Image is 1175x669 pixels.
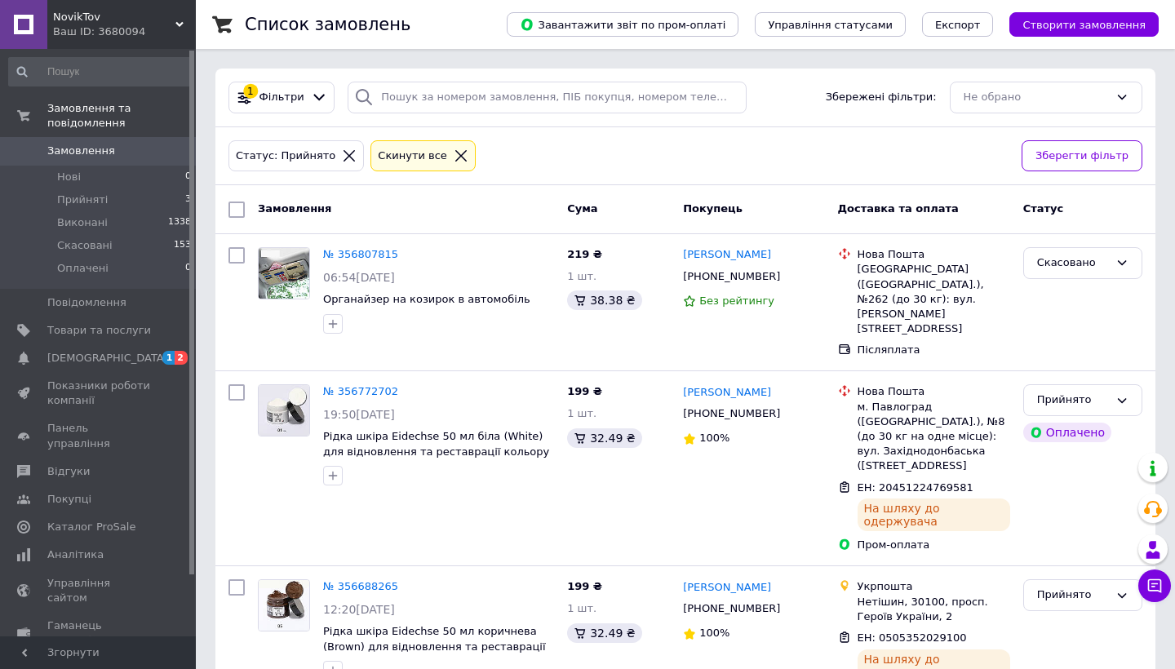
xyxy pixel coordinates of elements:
span: Замовлення [258,202,331,215]
div: Не обрано [964,89,1109,106]
div: На шляху до одержувача [858,498,1010,531]
span: Виконані [57,215,108,230]
button: Управління статусами [755,12,906,37]
button: Створити замовлення [1009,12,1159,37]
span: Покупець [683,202,743,215]
span: Прийняті [57,193,108,207]
img: Фото товару [259,248,309,299]
span: 1 шт. [567,270,596,282]
span: ЕН: 0505352029100 [858,631,967,644]
a: Рідка шкіра Eidechse 50 мл коричнева (Brown) для відновлення та реставрації кольору [323,625,546,667]
span: 12:20[DATE] [323,603,395,616]
a: № 356807815 [323,248,398,260]
span: Скасовані [57,238,113,253]
a: Органайзер на козирок в автомобіль [323,293,530,305]
span: 19:50[DATE] [323,408,395,421]
div: Нова Пошта [858,384,1010,399]
span: Показники роботи компанії [47,379,151,408]
div: [PHONE_NUMBER] [680,598,783,619]
span: Створити замовлення [1022,19,1146,31]
span: Оплачені [57,261,109,276]
span: Управління сайтом [47,576,151,605]
div: Прийнято [1037,392,1109,409]
div: м. Павлоград ([GEOGRAPHIC_DATA].), №8 (до 30 кг на одне місце): вул. Західнодонбаська ([STREET_AD... [858,400,1010,474]
a: [PERSON_NAME] [683,580,771,596]
span: Cума [567,202,597,215]
input: Пошук [8,57,193,86]
div: Пром-оплата [858,538,1010,552]
button: Чат з покупцем [1138,569,1171,602]
span: Нові [57,170,81,184]
span: 06:54[DATE] [323,271,395,284]
a: Рідка шкіра Eidechse 50 мл біла (White) для відновлення та реставрації кольору [323,430,549,458]
img: Фото товару [259,580,309,631]
span: Експорт [935,19,981,31]
a: Фото товару [258,384,310,436]
span: Покупці [47,492,91,507]
span: Статус [1023,202,1064,215]
span: 1 шт. [567,407,596,419]
span: 219 ₴ [567,248,602,260]
span: [DEMOGRAPHIC_DATA] [47,351,168,366]
div: Нетішин, 30100, просп. Героїв України, 2 [858,595,1010,624]
a: Створити замовлення [993,18,1159,30]
span: Товари та послуги [47,323,151,338]
span: ЕН: 20451224769581 [858,481,973,494]
div: Післяплата [858,343,1010,357]
span: 199 ₴ [567,385,602,397]
div: 32.49 ₴ [567,428,641,448]
span: Завантажити звіт по пром-оплаті [520,17,725,32]
span: Без рейтингу [699,295,774,307]
div: 32.49 ₴ [567,623,641,643]
span: 153 [174,238,191,253]
div: Оплачено [1023,423,1111,442]
a: [PERSON_NAME] [683,247,771,263]
span: 0 [185,261,191,276]
span: Управління статусами [768,19,893,31]
div: 38.38 ₴ [567,290,641,310]
span: Каталог ProSale [47,520,135,534]
a: [PERSON_NAME] [683,385,771,401]
span: 3 [185,193,191,207]
input: Пошук за номером замовлення, ПІБ покупця, номером телефону, Email, номером накладної [348,82,747,113]
span: 2 [175,351,188,365]
span: 1338 [168,215,191,230]
button: Завантажити звіт по пром-оплаті [507,12,738,37]
span: Доставка та оплата [838,202,959,215]
span: Зберегти фільтр [1035,148,1128,165]
span: Повідомлення [47,295,126,310]
button: Зберегти фільтр [1022,140,1142,172]
a: Фото товару [258,247,310,299]
span: 199 ₴ [567,580,602,592]
span: NovikTov [53,10,175,24]
a: Фото товару [258,579,310,631]
div: Укрпошта [858,579,1010,594]
div: Ваш ID: 3680094 [53,24,196,39]
span: Збережені фільтри: [826,90,937,105]
div: [GEOGRAPHIC_DATA] ([GEOGRAPHIC_DATA].), №262 (до 30 кг): вул. [PERSON_NAME][STREET_ADDRESS] [858,262,1010,336]
button: Експорт [922,12,994,37]
span: Панель управління [47,421,151,450]
span: 1 шт. [567,602,596,614]
img: Фото товару [259,385,309,436]
span: Фільтри [259,90,304,105]
span: Замовлення та повідомлення [47,101,196,131]
span: Аналітика [47,547,104,562]
span: 0 [185,170,191,184]
span: 100% [699,627,729,639]
a: № 356772702 [323,385,398,397]
div: Статус: Прийнято [233,148,339,165]
span: 100% [699,432,729,444]
div: [PHONE_NUMBER] [680,266,783,287]
div: [PHONE_NUMBER] [680,403,783,424]
div: Прийнято [1037,587,1109,604]
div: Cкинути все [375,148,450,165]
h1: Список замовлень [245,15,410,34]
a: № 356688265 [323,580,398,592]
span: Гаманець компанії [47,618,151,648]
span: Замовлення [47,144,115,158]
span: Відгуки [47,464,90,479]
